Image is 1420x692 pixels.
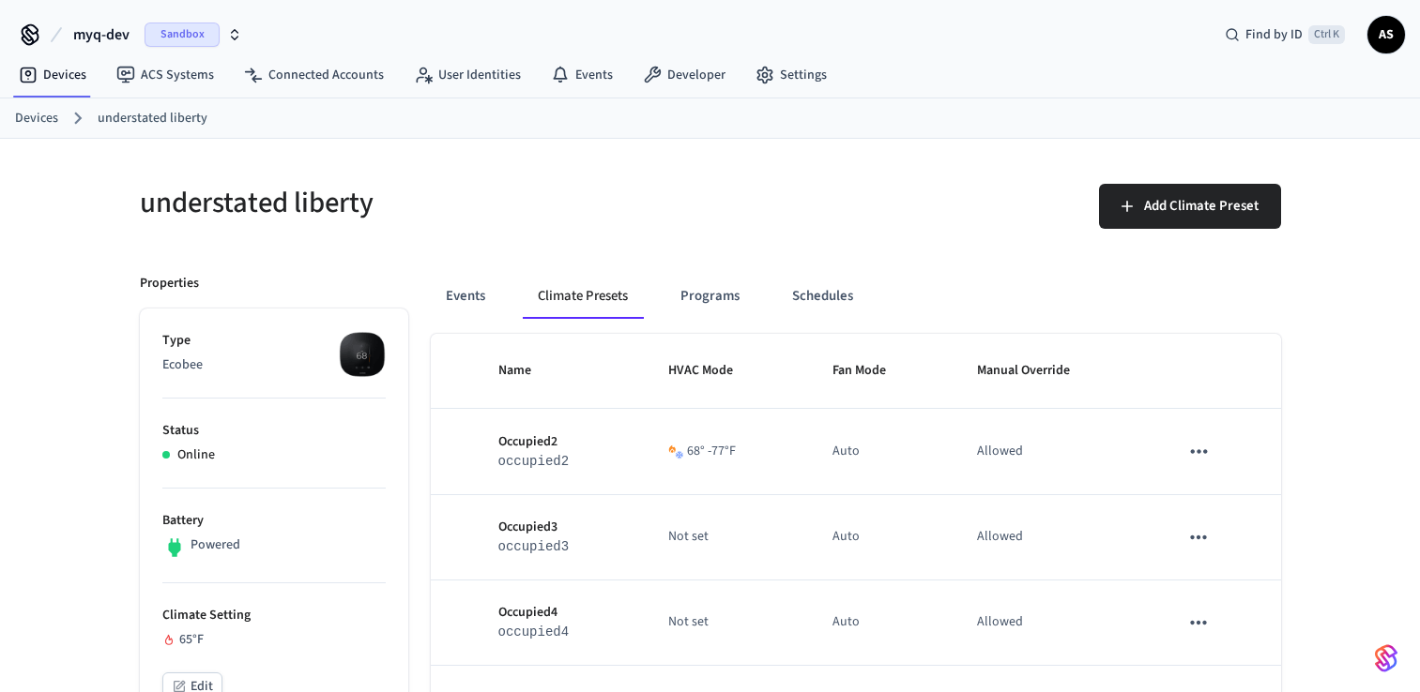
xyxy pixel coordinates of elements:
th: HVAC Mode [646,334,811,409]
div: 65°F [162,630,386,650]
td: Allowed [954,495,1156,580]
p: Type [162,331,386,351]
p: Occupied2 [498,432,623,452]
a: Settings [741,58,842,92]
div: 68 ° - 77 °F [668,442,788,461]
button: Events [431,274,500,319]
code: occupied3 [498,539,570,554]
button: Add Climate Preset [1099,184,1281,229]
a: Developer [628,58,741,92]
a: Connected Accounts [229,58,399,92]
a: Devices [15,109,58,128]
span: Add Climate Preset [1144,194,1259,218]
img: ecobee_lite_3 [339,331,386,378]
th: Name [476,334,646,409]
a: Events [536,58,628,92]
a: understated liberty [98,109,207,128]
td: Allowed [954,409,1156,494]
span: Ctrl K [1308,25,1345,44]
p: Online [177,445,215,465]
div: Find by IDCtrl K [1210,18,1360,52]
th: Fan Mode [810,334,954,409]
p: Properties [140,274,199,293]
button: AS [1367,16,1405,53]
button: Climate Presets [523,274,643,319]
td: Not set [646,495,811,580]
a: User Identities [399,58,536,92]
p: Occupied4 [498,603,623,623]
td: Auto [810,495,954,580]
td: Not set [646,580,811,666]
img: Heat Cool [668,444,683,459]
code: occupied2 [498,454,570,469]
td: Allowed [954,580,1156,666]
p: Battery [162,511,386,531]
td: Auto [810,409,954,494]
p: Climate Setting [162,606,386,625]
h5: understated liberty [140,184,699,222]
p: Powered [191,535,240,555]
a: ACS Systems [101,58,229,92]
th: Manual Override [954,334,1156,409]
p: Ecobee [162,355,386,375]
span: myq-dev [73,23,130,46]
button: Schedules [777,274,868,319]
p: Occupied3 [498,518,623,537]
p: Status [162,421,386,441]
span: AS [1369,18,1403,52]
a: Devices [4,58,101,92]
code: occupied4 [498,624,570,639]
img: SeamLogoGradient.69752ec5.svg [1375,643,1397,673]
span: Sandbox [145,23,220,47]
button: Programs [665,274,755,319]
span: Find by ID [1245,25,1303,44]
td: Auto [810,580,954,666]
